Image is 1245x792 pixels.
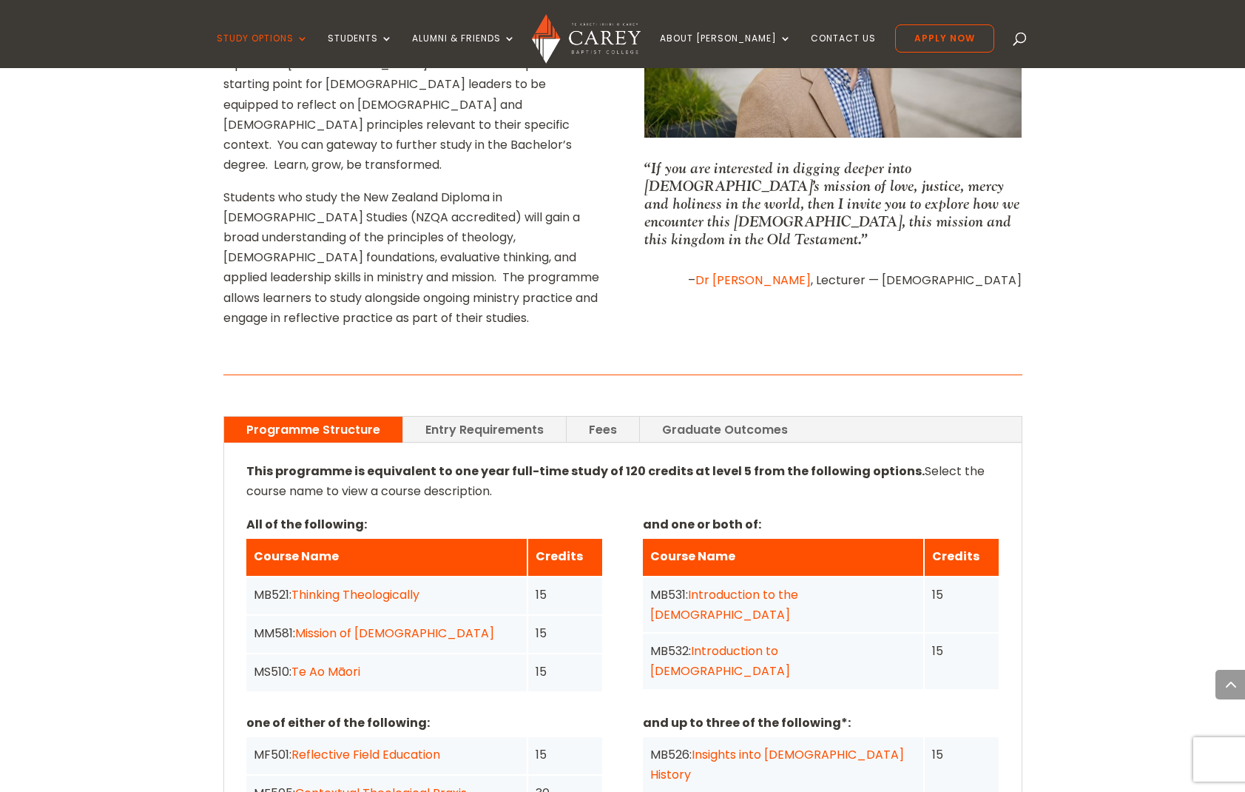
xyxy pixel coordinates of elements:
[246,713,602,733] p: one of either of the following:
[254,546,519,566] div: Course Name
[536,662,595,682] div: 15
[328,33,393,68] a: Students
[932,546,991,566] div: Credits
[291,663,360,680] a: Te Ao Māori
[650,642,790,679] a: Introduction to [DEMOGRAPHIC_DATA]
[650,745,916,785] div: MB526:
[932,641,991,661] div: 15
[643,514,999,534] p: and one or both of:
[644,159,1022,248] p: “If you are interested in digging deeper into [DEMOGRAPHIC_DATA]’s mission of love, justice, merc...
[246,461,999,513] p: Select the course name to view a course description.
[223,14,601,187] p: Transform your [DEMOGRAPHIC_DATA] or ministry leadership by starting your theological study journ...
[536,546,595,566] div: Credits
[291,586,419,603] a: Thinking Theologically
[217,33,308,68] a: Study Options
[695,272,811,289] a: Dr [PERSON_NAME]
[223,187,601,328] p: Students who study the New Zealand Diploma in [DEMOGRAPHIC_DATA] Studies (NZQA accredited) will g...
[650,746,904,783] a: Insights into [DEMOGRAPHIC_DATA] History
[640,417,810,443] a: Graduate Outcomes
[291,746,440,763] a: Reflective Field Education
[895,24,994,53] a: Apply Now
[295,625,494,642] a: Mission of [DEMOGRAPHIC_DATA]
[412,33,516,68] a: Alumni & Friends
[643,713,999,733] p: and up to three of the following*:
[536,585,595,605] div: 15
[567,417,639,443] a: Fees
[254,623,519,643] div: MM581:
[650,546,916,566] div: Course Name
[246,514,602,534] p: All of the following:
[932,745,991,765] div: 15
[536,623,595,643] div: 15
[532,14,641,64] img: Carey Baptist College
[644,270,1022,290] p: – , Lecturer — [DEMOGRAPHIC_DATA]
[536,745,595,765] div: 15
[254,745,519,765] div: MF501:
[254,585,519,605] div: MB521:
[246,463,925,480] strong: This programme is equivalent to one year full-time study of 120 credits at level 5 from the follo...
[254,662,519,682] div: MS510:
[403,417,566,443] a: Entry Requirements
[660,33,792,68] a: About [PERSON_NAME]
[650,641,916,681] div: MB532:
[650,586,798,623] a: Introduction to the [DEMOGRAPHIC_DATA]
[650,585,916,625] div: MB531:
[224,417,402,443] a: Programme Structure
[932,585,991,605] div: 15
[811,33,876,68] a: Contact Us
